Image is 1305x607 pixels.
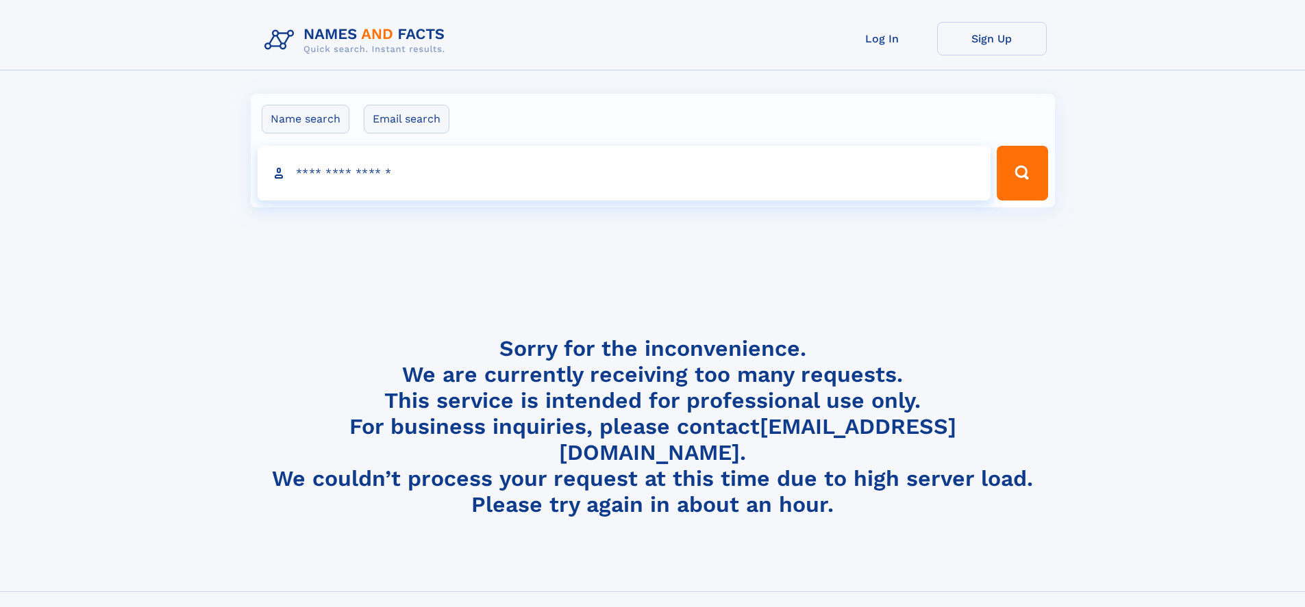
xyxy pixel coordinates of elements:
[259,335,1047,518] h4: Sorry for the inconvenience. We are currently receiving too many requests. This service is intend...
[259,22,456,59] img: Logo Names and Facts
[937,22,1047,55] a: Sign Up
[258,146,991,201] input: search input
[828,22,937,55] a: Log In
[262,105,349,133] label: Name search
[997,146,1047,201] button: Search Button
[559,413,956,465] a: [EMAIL_ADDRESS][DOMAIN_NAME]
[364,105,449,133] label: Email search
